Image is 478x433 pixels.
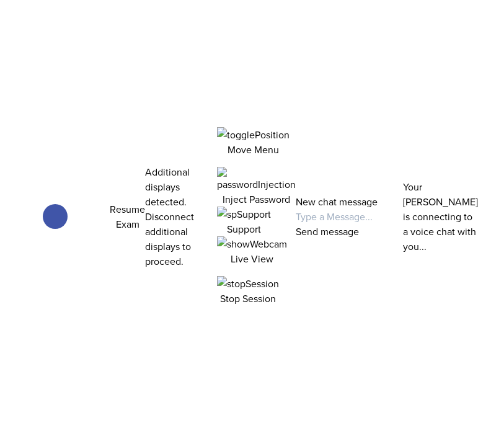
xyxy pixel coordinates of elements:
[217,236,287,266] button: Live View
[217,236,287,251] img: showWebcam
[217,251,287,266] p: Live View
[217,167,296,192] img: passwordInjection
[145,165,194,268] span: Additional displays detected. Disconnect additional displays to proceed.
[217,276,279,306] button: Stop Session
[217,127,290,157] button: Move Menu
[217,207,271,236] button: Support
[217,127,290,142] img: togglePosition
[296,225,359,238] span: Send message
[403,179,478,254] p: Your [PERSON_NAME] is connecting to a voice chat with you...
[217,207,271,221] img: spSupport
[217,142,290,157] p: Move Menu
[296,195,378,208] label: New chat message
[296,224,359,239] button: Send message
[110,202,145,231] button: Resume Exam
[217,221,271,236] p: Support
[217,276,279,291] img: stopSession
[217,167,296,207] button: Inject Password
[217,291,279,306] p: Stop Session
[296,209,403,224] input: Type a Message...
[217,192,296,207] p: Inject Password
